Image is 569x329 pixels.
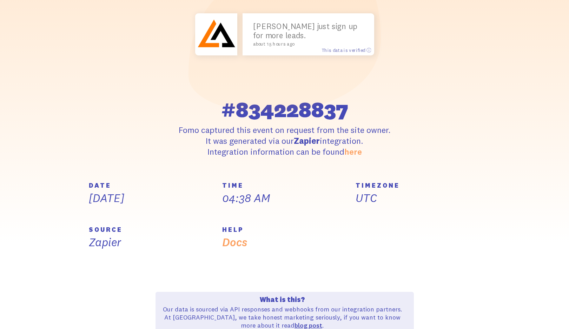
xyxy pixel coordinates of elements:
strong: Zapier [294,135,320,146]
h4: What is this? [160,296,405,303]
span: This data is verified ⓘ [322,47,371,53]
small: about 15 hours ago [253,41,360,47]
a: Docs [222,235,247,249]
p: 04:38 AM [222,191,347,206]
p: Zapier [89,235,214,250]
h5: SOURCE [89,227,214,233]
p: Fomo captured this event on request from the site owner. It was generated via our integration. In... [156,125,414,157]
h5: HELP [222,227,347,233]
img: fhBAy3ckQuaQYfQhRJjO [195,13,237,55]
h5: TIMEZONE [356,182,481,189]
p: [DATE] [89,191,214,206]
span: #834228837 [221,99,348,120]
a: here [344,146,362,157]
h5: DATE [89,182,214,189]
h5: TIME [222,182,347,189]
p: [PERSON_NAME] just sign up for more leads. [253,22,364,47]
p: UTC [356,191,481,206]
